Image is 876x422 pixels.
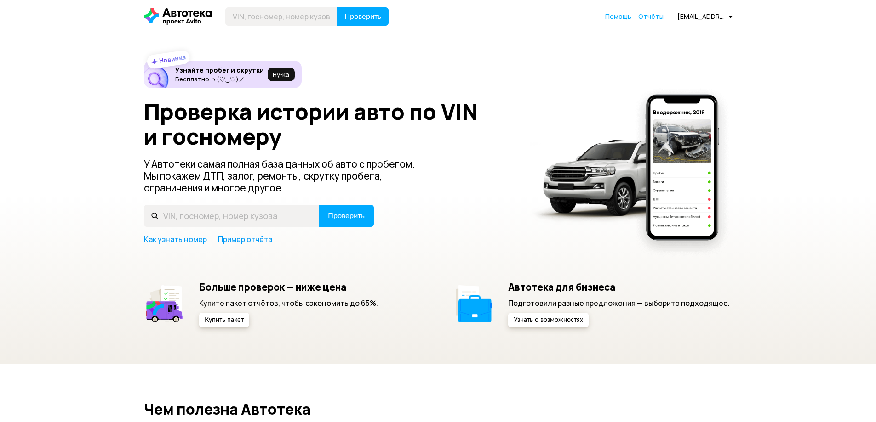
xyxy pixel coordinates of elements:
p: Бесплатно ヽ(♡‿♡)ノ [175,75,264,83]
button: Купить пакет [199,313,249,327]
button: Проверить [337,7,389,26]
a: Помощь [605,12,631,21]
input: VIN, госномер, номер кузова [225,7,338,26]
a: Отчёты [638,12,664,21]
a: Пример отчёта [218,234,272,244]
span: Узнать о возможностях [514,317,583,323]
a: Как узнать номер [144,234,207,244]
h1: Проверка истории авто по VIN и госномеру [144,99,518,149]
strong: Новинка [158,53,186,65]
h5: Автотека для бизнеса [508,281,730,293]
h5: Больше проверок — ниже цена [199,281,378,293]
h6: Узнайте пробег и скрутки [175,66,264,74]
span: Ну‑ка [273,71,289,78]
p: Купите пакет отчётов, чтобы сэкономить до 65%. [199,298,378,308]
h2: Чем полезна Автотека [144,401,733,417]
p: Подготовили разные предложения — выберите подходящее. [508,298,730,308]
div: [EMAIL_ADDRESS][DOMAIN_NAME] [677,12,733,21]
span: Проверить [344,13,381,20]
input: VIN, госномер, номер кузова [144,205,319,227]
button: Узнать о возможностях [508,313,589,327]
span: Купить пакет [205,317,244,323]
span: Проверить [328,212,365,219]
button: Проверить [319,205,374,227]
p: У Автотеки самая полная база данных об авто с пробегом. Мы покажем ДТП, залог, ремонты, скрутку п... [144,158,430,194]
